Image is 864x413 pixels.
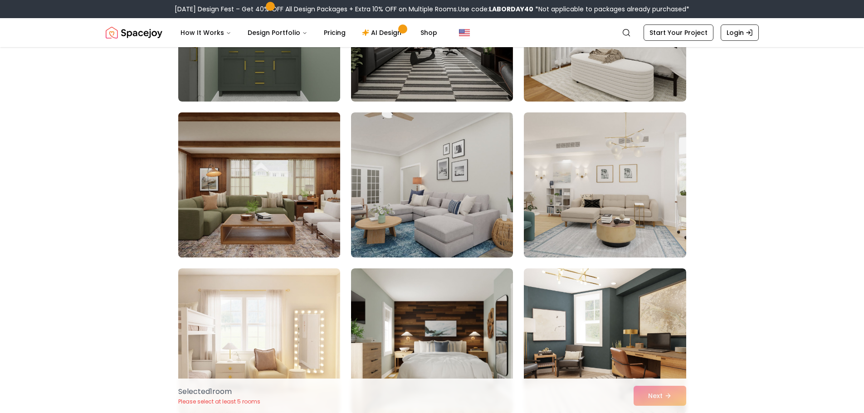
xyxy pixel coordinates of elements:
p: Please select at least 5 rooms [178,398,260,405]
img: Room room-13 [174,109,344,261]
nav: Main [173,24,444,42]
a: Spacejoy [106,24,162,42]
img: Room room-15 [524,112,686,258]
b: LABORDAY40 [489,5,533,14]
img: Room room-14 [351,112,513,258]
img: Spacejoy Logo [106,24,162,42]
span: Use code: [458,5,533,14]
a: Shop [413,24,444,42]
img: United States [459,27,470,38]
a: Pricing [317,24,353,42]
button: How It Works [173,24,239,42]
span: *Not applicable to packages already purchased* [533,5,689,14]
p: Selected 1 room [178,386,260,397]
button: Design Portfolio [240,24,315,42]
a: Login [721,24,759,41]
div: [DATE] Design Fest – Get 40% OFF All Design Packages + Extra 10% OFF on Multiple Rooms. [175,5,689,14]
a: AI Design [355,24,411,42]
nav: Global [106,18,759,47]
a: Start Your Project [644,24,713,41]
